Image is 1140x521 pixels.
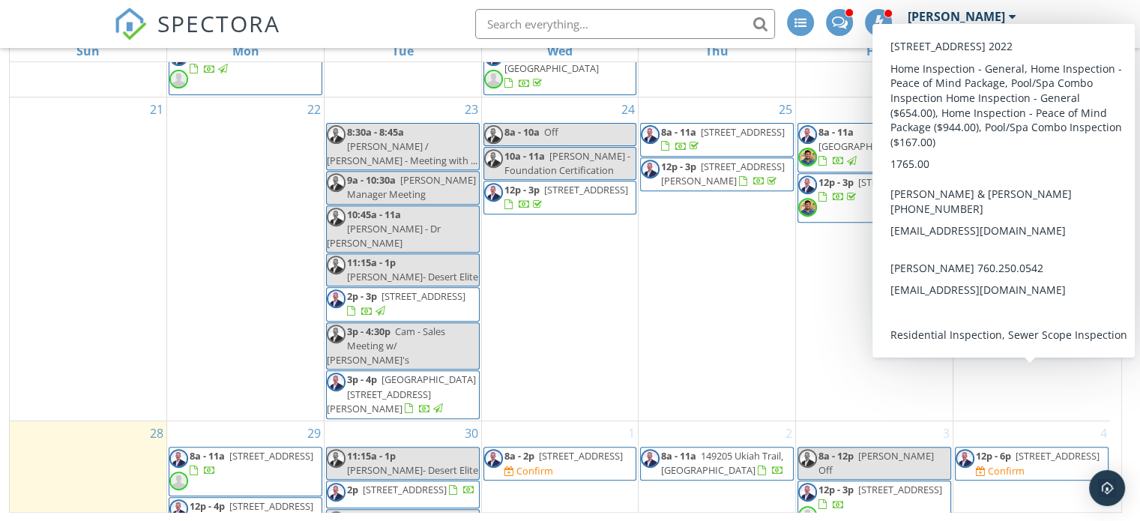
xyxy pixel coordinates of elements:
[641,125,660,144] img: img_3107.jpeg
[327,173,346,192] img: img_3107.jpeg
[953,97,1110,421] td: Go to September 27, 2025
[347,256,396,269] span: 11:15a - 1p
[363,483,447,496] span: [STREET_ADDRESS]
[483,45,637,94] a: 7770 Pso Azulejo, [GEOGRAPHIC_DATA]
[661,449,783,477] span: 149205 Ukiah Trail, [GEOGRAPHIC_DATA]
[782,421,795,445] a: Go to October 2, 2025
[818,175,942,203] a: 12p - 3p [STREET_ADDRESS]
[347,449,396,463] span: 11:15a - 1p
[976,464,1025,478] a: Confirm
[818,449,934,477] span: [PERSON_NAME] Off
[327,208,346,226] img: img_3107.jpeg
[481,97,639,421] td: Go to September 24, 2025
[933,97,953,121] a: Go to September 26, 2025
[504,464,553,478] a: Confirm
[641,160,660,178] img: img_3107.jpeg
[504,47,615,89] a: 7770 Pso Azulejo, [GEOGRAPHIC_DATA]
[818,125,854,139] span: 8a - 11a
[324,97,481,421] td: Go to September 23, 2025
[661,125,696,139] span: 8a - 11a
[818,125,913,167] a: 8a - 11a [GEOGRAPHIC_DATA]
[347,325,390,338] span: 3p - 4:30p
[661,160,696,173] span: 12p - 3p
[797,123,951,172] a: 8a - 11a [GEOGRAPHIC_DATA]
[956,449,974,468] img: img_3107.jpeg
[516,465,553,477] div: Confirm
[988,465,1025,477] div: Confirm
[169,472,188,490] img: default-user-f0147aede5fd5fa78ca7ade42f37bd4542148d508eef1c3d3ea960f66861d68b.jpg
[641,449,660,468] img: img_3107.jpeg
[347,125,404,139] span: 8:30a - 8:45a
[347,483,475,496] a: 2p [STREET_ADDRESS]
[818,483,854,496] span: 12p - 3p
[504,125,540,139] span: 8a - 10a
[327,325,346,343] img: img_3107.jpeg
[1097,421,1110,445] a: Go to October 4, 2025
[544,40,576,61] a: Wednesday
[701,125,785,139] span: [STREET_ADDRESS]
[347,483,358,496] span: 2p
[327,373,476,415] span: [GEOGRAPHIC_DATA][STREET_ADDRESS][PERSON_NAME]
[190,449,313,477] a: 8a - 11a [STREET_ADDRESS]
[504,183,628,211] a: 12p - 3p [STREET_ADDRESS]
[484,125,503,144] img: img_3107.jpeg
[462,421,481,445] a: Go to September 30, 2025
[327,373,346,391] img: img_3107.jpeg
[169,447,322,496] a: 8a - 11a [STREET_ADDRESS]
[169,70,188,88] img: default-user-f0147aede5fd5fa78ca7ade42f37bd4542148d508eef1c3d3ea960f66861d68b.jpg
[347,373,377,386] span: 3p - 4p
[798,483,817,502] img: img_3107.jpeg
[863,40,885,61] a: Friday
[190,449,225,463] span: 8a - 11a
[504,449,534,463] span: 8a - 2p
[640,447,794,481] a: 8a - 11a 149205 Ukiah Trail, [GEOGRAPHIC_DATA]
[661,125,785,153] a: 8a - 11a [STREET_ADDRESS]
[114,7,147,40] img: The Best Home Inspection Software - Spectora
[544,183,628,196] span: [STREET_ADDRESS]
[798,198,817,217] img: sanchez_03bg81.jpeg
[640,123,794,157] a: 8a - 11a [STREET_ADDRESS]
[661,449,784,477] a: 8a - 11a 149205 Ukiah Trail, [GEOGRAPHIC_DATA]
[484,449,503,468] img: img_3107.jpeg
[504,183,540,196] span: 12p - 3p
[818,449,854,463] span: 8a - 12p
[147,97,166,121] a: Go to September 21, 2025
[661,160,785,187] span: [STREET_ADDRESS][PERSON_NAME]
[1019,40,1044,61] a: Saturday
[347,463,478,477] span: [PERSON_NAME]- Desert Elite
[484,149,503,168] img: img_3107.jpeg
[147,421,166,445] a: Go to September 28, 2025
[327,373,476,415] a: 3p - 4p [GEOGRAPHIC_DATA][STREET_ADDRESS][PERSON_NAME]
[347,270,478,283] span: [PERSON_NAME]- Desert Elite
[229,499,313,513] span: [STREET_ADDRESS]
[157,7,280,39] span: SPECTORA
[504,449,623,463] a: 8a - 2p [STREET_ADDRESS]
[504,149,545,163] span: 10a - 11a
[167,97,325,421] td: Go to September 22, 2025
[483,447,637,481] a: 8a - 2p [STREET_ADDRESS] Confirm
[539,449,623,463] span: [STREET_ADDRESS]
[484,70,503,88] img: default-user-f0147aede5fd5fa78ca7ade42f37bd4542148d508eef1c3d3ea960f66861d68b.jpg
[73,40,103,61] a: Sunday
[347,289,377,303] span: 2p - 3p
[190,499,225,513] span: 12p - 4p
[484,183,503,202] img: img_3107.jpeg
[639,97,796,421] td: Go to September 25, 2025
[381,289,465,303] span: [STREET_ADDRESS]
[326,370,480,419] a: 3p - 4p [GEOGRAPHIC_DATA][STREET_ADDRESS][PERSON_NAME]
[327,449,346,468] img: img_3107.jpeg
[798,449,817,468] img: img_3107.jpeg
[1016,449,1100,463] span: [STREET_ADDRESS]
[661,449,696,463] span: 8a - 11a
[229,449,313,463] span: [STREET_ADDRESS]
[661,160,785,187] a: 12p - 3p [STREET_ADDRESS][PERSON_NAME]
[798,125,817,144] img: img_3107.jpeg
[818,139,913,153] span: [GEOGRAPHIC_DATA]
[169,499,188,518] img: img_3107.jpeg
[327,289,346,308] img: img_3107.jpeg
[347,173,396,187] span: 9a - 10:30a
[389,40,417,61] a: Tuesday
[114,20,280,52] a: SPECTORA
[618,97,638,121] a: Go to September 24, 2025
[347,173,476,201] span: [PERSON_NAME] Manager Meeting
